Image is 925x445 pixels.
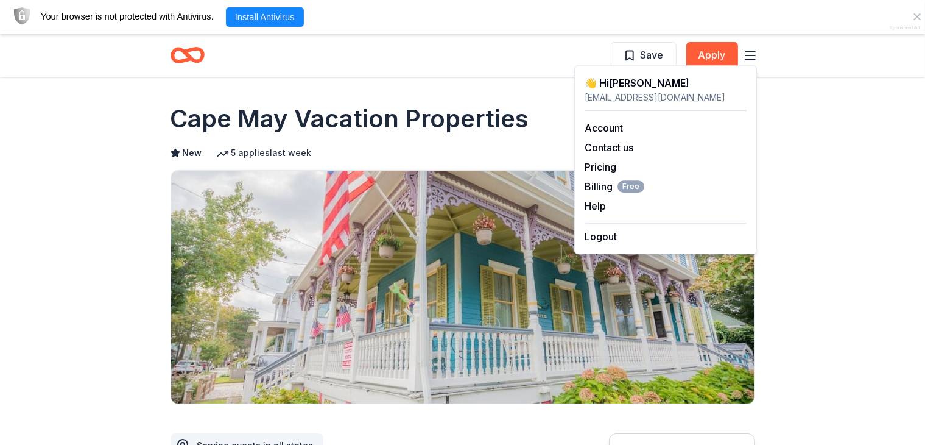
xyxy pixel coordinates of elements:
div: 👋 Hi [PERSON_NAME] [585,76,747,90]
button: BillingFree [585,179,644,194]
span: Save [641,47,664,63]
span: Billing [585,179,644,194]
h1: Cape May Vacation Properties [171,102,529,136]
a: Account [585,122,623,134]
div: [EMAIL_ADDRESS][DOMAIN_NAME] [585,90,747,105]
button: Help [585,199,606,213]
div: 5 applies last week [217,146,312,160]
a: Pricing [585,161,616,173]
span: New [183,146,202,160]
button: Logout [585,229,617,244]
img: Image for Cape May Vacation Properties [171,171,754,404]
button: Contact us [585,140,633,155]
span: Free [617,180,644,193]
button: Save [611,42,677,69]
a: Home [171,41,205,69]
button: Apply [686,42,738,69]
